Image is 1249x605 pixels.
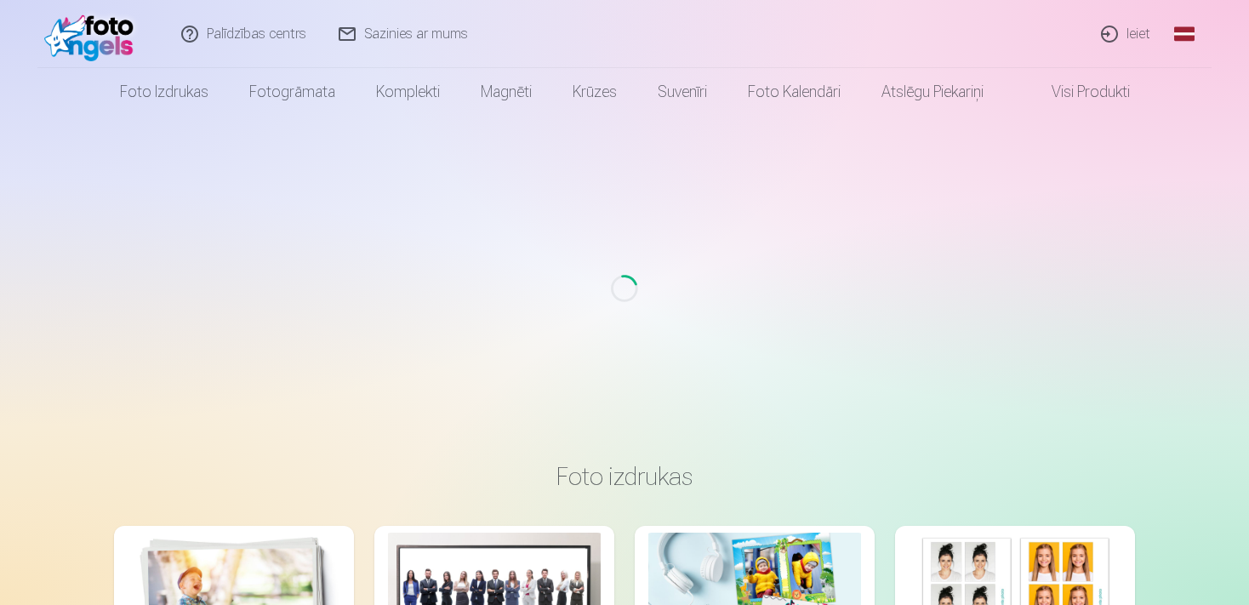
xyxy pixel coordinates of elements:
[44,7,142,61] img: /v1
[356,68,460,116] a: Komplekti
[1004,68,1150,116] a: Visi produkti
[100,68,229,116] a: Foto izdrukas
[128,461,1121,492] h3: Foto izdrukas
[727,68,861,116] a: Foto kalendāri
[861,68,1004,116] a: Atslēgu piekariņi
[229,68,356,116] a: Fotogrāmata
[460,68,552,116] a: Magnēti
[637,68,727,116] a: Suvenīri
[552,68,637,116] a: Krūzes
